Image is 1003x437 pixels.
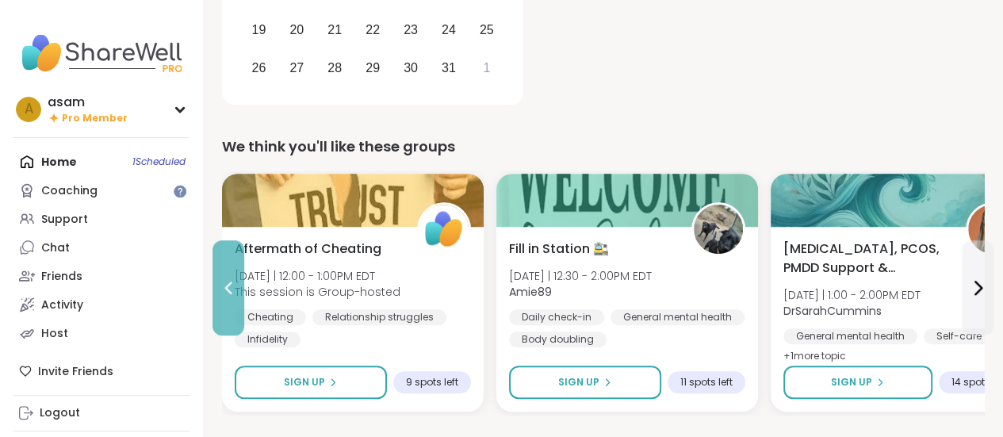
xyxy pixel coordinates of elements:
[366,19,380,40] div: 22
[680,376,733,389] span: 11 spots left
[235,366,387,399] button: Sign Up
[509,240,609,259] span: Fill in Station 🚉
[62,112,128,125] span: Pro Member
[831,375,872,389] span: Sign Up
[41,269,82,285] div: Friends
[284,375,325,389] span: Sign Up
[235,309,306,325] div: Cheating
[469,51,503,85] div: Choose Saturday, November 1st, 2025
[13,176,189,205] a: Coaching
[41,183,98,199] div: Coaching
[783,366,932,399] button: Sign Up
[13,319,189,347] a: Host
[318,51,352,85] div: Choose Tuesday, October 28th, 2025
[235,332,301,347] div: Infidelity
[235,284,400,300] span: This session is Group-hosted
[289,19,304,40] div: 20
[13,262,189,290] a: Friends
[48,94,128,111] div: asam
[41,297,83,313] div: Activity
[327,19,342,40] div: 21
[924,328,994,344] div: Self-care
[404,57,418,79] div: 30
[13,233,189,262] a: Chat
[509,268,652,284] span: [DATE] | 12:30 - 2:00PM EDT
[509,332,607,347] div: Body doubling
[783,287,921,303] span: [DATE] | 1:00 - 2:00PM EDT
[558,375,599,389] span: Sign Up
[13,290,189,319] a: Activity
[406,376,458,389] span: 9 spots left
[480,19,494,40] div: 25
[280,51,314,85] div: Choose Monday, October 27th, 2025
[318,13,352,47] div: Choose Tuesday, October 21st, 2025
[366,57,380,79] div: 29
[509,309,604,325] div: Daily check-in
[431,13,465,47] div: Choose Friday, October 24th, 2025
[280,13,314,47] div: Choose Monday, October 20th, 2025
[13,25,189,81] img: ShareWell Nav Logo
[483,57,490,79] div: 1
[235,268,400,284] span: [DATE] | 12:00 - 1:00PM EDT
[174,185,186,197] iframe: Spotlight
[431,51,465,85] div: Choose Friday, October 31st, 2025
[235,240,381,259] span: Aftermath of Cheating
[394,51,428,85] div: Choose Thursday, October 30th, 2025
[13,205,189,233] a: Support
[419,205,469,254] img: ShareWell
[356,51,390,85] div: Choose Wednesday, October 29th, 2025
[442,57,456,79] div: 31
[41,212,88,228] div: Support
[251,57,266,79] div: 26
[13,399,189,427] a: Logout
[611,309,745,325] div: General mental health
[312,309,446,325] div: Relationship struggles
[783,240,948,278] span: [MEDICAL_DATA], PCOS, PMDD Support & Empowerment
[289,57,304,79] div: 27
[25,99,33,120] span: a
[13,357,189,385] div: Invite Friends
[394,13,428,47] div: Choose Thursday, October 23rd, 2025
[242,13,276,47] div: Choose Sunday, October 19th, 2025
[41,326,68,342] div: Host
[327,57,342,79] div: 28
[222,136,984,158] div: We think you'll like these groups
[356,13,390,47] div: Choose Wednesday, October 22nd, 2025
[509,284,552,300] b: Amie89
[242,51,276,85] div: Choose Sunday, October 26th, 2025
[694,205,743,254] img: Amie89
[251,19,266,40] div: 19
[40,405,80,421] div: Logout
[509,366,661,399] button: Sign Up
[404,19,418,40] div: 23
[783,303,882,319] b: DrSarahCummins
[469,13,503,47] div: Choose Saturday, October 25th, 2025
[783,328,917,344] div: General mental health
[442,19,456,40] div: 24
[41,240,70,256] div: Chat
